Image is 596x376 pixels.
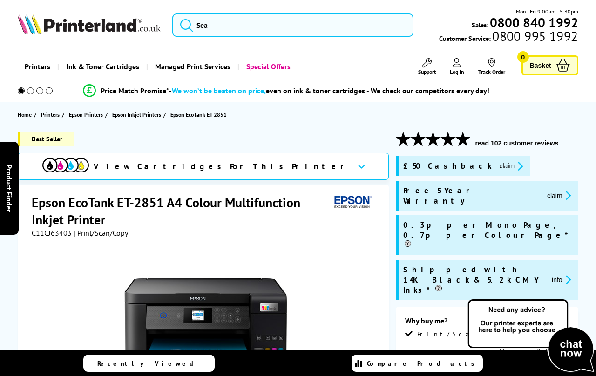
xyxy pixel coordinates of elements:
span: Log In [450,68,464,75]
span: Ink & Toner Cartridges [66,55,139,79]
span: Epson Inkjet Printers [112,110,161,119]
span: | Print/Scan/Copy [74,228,128,237]
span: Sales: [472,20,488,29]
a: Epson Printers [69,110,105,119]
div: - even on ink & toner cartridges - We check our competitors every day! [169,86,489,95]
a: Track Order [478,58,505,75]
a: 0800 840 1992 [488,18,578,27]
span: Shipped with 14K Black & 5.2k CMY Inks* [403,264,545,295]
span: Recently Viewed [97,359,203,368]
img: Open Live Chat window [466,298,596,374]
button: promo-description [549,274,574,285]
span: Compare Products [367,359,480,368]
input: Sea [172,13,413,37]
a: Ink & Toner Cartridges [57,55,146,79]
span: 0800 995 1992 [491,32,578,40]
a: Printers [41,110,62,119]
span: Home [18,110,32,119]
span: Epson EcoTank ET-2851 [170,110,227,119]
a: Printerland Logo [18,14,161,36]
li: modal_Promise [5,83,568,99]
img: Printerland Logo [18,14,161,34]
span: 0.3p per Mono Page, 0.7p per Colour Page* [403,220,574,251]
button: promo-description [544,190,574,201]
span: Printers [41,110,60,119]
a: Support [418,58,436,75]
button: promo-description [497,161,526,172]
b: 0800 840 1992 [490,14,578,31]
span: Mon - Fri 9:00am - 5:30pm [516,7,578,16]
a: Recently Viewed [83,355,215,372]
span: Product Finder [5,164,14,212]
a: Compare Products [352,355,483,372]
span: 0 [517,51,529,63]
span: We won’t be beaten on price, [172,86,266,95]
a: Home [18,110,34,119]
span: Price Match Promise* [101,86,169,95]
a: Epson EcoTank ET-2851 [170,110,229,119]
span: C11CJ63403 [32,228,72,237]
a: Printers [18,55,57,79]
span: Basket [530,59,551,72]
span: Support [418,68,436,75]
span: £50 Cashback [403,161,492,172]
span: Epson Printers [69,110,103,119]
span: View Cartridges For This Printer [94,161,350,172]
a: Basket 0 [521,55,578,75]
a: Special Offers [237,55,298,79]
h1: Epson EcoTank ET-2851 A4 Colour Multifunction Inkjet Printer [32,194,330,228]
a: Log In [450,58,464,75]
a: Managed Print Services [146,55,237,79]
a: Epson Inkjet Printers [112,110,163,119]
span: Customer Service: [439,32,578,43]
span: Print/Scan/Copy [417,330,513,338]
span: Free 5 Year Warranty [403,185,540,206]
img: Epson [331,194,373,211]
div: Why buy me? [405,316,569,330]
button: read 102 customer reviews [473,139,562,147]
img: View Cartridges [42,158,89,172]
span: Best Seller [18,132,74,146]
